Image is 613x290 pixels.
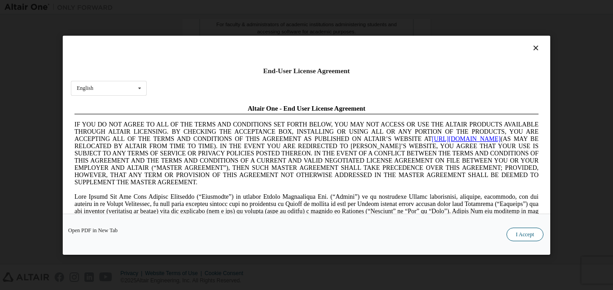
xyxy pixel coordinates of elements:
button: I Accept [506,227,543,241]
span: IF YOU DO NOT AGREE TO ALL OF THE TERMS AND CONDITIONS SET FORTH BELOW, YOU MAY NOT ACCESS OR USE... [4,20,468,84]
a: Open PDF in New Tab [68,227,118,233]
span: Altair One - End User License Agreement [177,4,295,11]
div: End-User License Agreement [71,66,542,75]
span: Lore Ipsumd Sit Ame Cons Adipisc Elitseddo (“Eiusmodte”) in utlabor Etdolo Magnaaliqua Eni. (“Adm... [4,92,468,157]
a: [URL][DOMAIN_NAME] [361,34,430,41]
div: English [77,85,93,91]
